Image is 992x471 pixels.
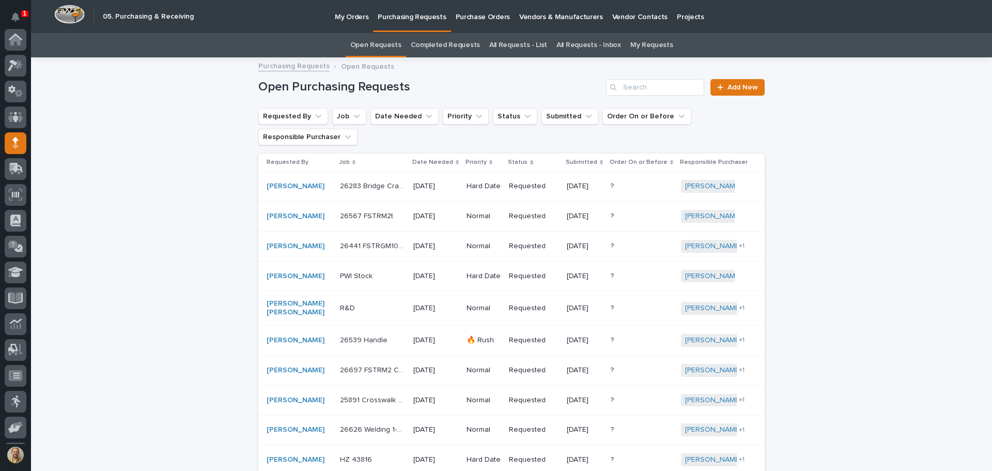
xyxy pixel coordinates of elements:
[611,210,616,221] p: ?
[411,33,480,57] a: Completed Requests
[443,108,489,125] button: Priority
[340,270,375,281] p: PWI Stock
[509,336,559,345] p: Requested
[267,212,324,221] a: [PERSON_NAME]
[467,396,501,405] p: Normal
[467,336,501,345] p: 🔥 Rush
[685,426,741,434] a: [PERSON_NAME]
[610,157,668,168] p: Order On or Before
[370,108,439,125] button: Date Needed
[13,12,26,29] div: Notifications1
[739,427,745,433] span: + 1
[413,426,458,434] p: [DATE]
[611,270,616,281] p: ?
[467,304,501,313] p: Normal
[413,212,458,221] p: [DATE]
[493,108,537,125] button: Status
[340,302,357,313] p: R&D
[606,79,704,96] input: Search
[267,336,324,345] a: [PERSON_NAME]
[567,304,602,313] p: [DATE]
[339,157,350,168] p: Job
[556,33,621,57] a: All Requests - Inbox
[340,240,407,251] p: 26441 FSTRGM10 Crane System
[413,304,458,313] p: [DATE]
[413,455,458,464] p: [DATE]
[602,108,691,125] button: Order On or Before
[685,272,741,281] a: [PERSON_NAME]
[611,423,616,434] p: ?
[509,396,559,405] p: Requested
[611,453,616,464] p: ?
[567,212,602,221] p: [DATE]
[680,157,748,168] p: Responsible Purchaser
[258,108,328,125] button: Requested By
[467,366,501,375] p: Normal
[258,415,765,445] tr: [PERSON_NAME] 26626 Welding 1-Ton Crane System26626 Welding 1-Ton Crane System [DATE]NormalReques...
[467,182,501,191] p: Hard Date
[267,157,308,168] p: Requested By
[258,291,765,326] tr: [PERSON_NAME] [PERSON_NAME] R&DR&D [DATE]NormalRequested[DATE]?? [PERSON_NAME] +1
[685,336,741,345] a: [PERSON_NAME]
[611,302,616,313] p: ?
[340,394,407,405] p: 25891 Crosswalk Stairs
[567,366,602,375] p: [DATE]
[258,129,358,145] button: Responsible Purchaser
[267,396,324,405] a: [PERSON_NAME]
[630,33,673,57] a: My Requests
[727,84,758,91] span: Add New
[258,80,602,95] h1: Open Purchasing Requests
[413,272,458,281] p: [DATE]
[350,33,401,57] a: Open Requests
[710,79,765,96] a: Add New
[413,396,458,405] p: [DATE]
[739,367,745,373] span: + 1
[467,455,501,464] p: Hard Date
[467,426,501,434] p: Normal
[340,364,407,375] p: 26697 FSTRM2 Crane System
[467,242,501,251] p: Normal
[466,157,487,168] p: Priority
[567,242,602,251] p: [DATE]
[567,426,602,434] p: [DATE]
[413,182,458,191] p: [DATE]
[541,108,598,125] button: Submitted
[611,364,616,375] p: ?
[685,455,741,464] a: [PERSON_NAME]
[739,243,745,249] span: + 1
[258,261,765,291] tr: [PERSON_NAME] PWI StockPWI Stock [DATE]Hard DateRequested[DATE]?? [PERSON_NAME]
[508,157,528,168] p: Status
[23,10,26,17] p: 1
[685,304,741,313] a: [PERSON_NAME]
[567,182,602,191] p: [DATE]
[567,396,602,405] p: [DATE]
[267,242,324,251] a: [PERSON_NAME]
[340,210,395,221] p: 26567 FSTRM2t
[489,33,547,57] a: All Requests - List
[258,231,765,261] tr: [PERSON_NAME] 26441 FSTRGM10 Crane System26441 FSTRGM10 Crane System [DATE]NormalRequested[DATE]?...
[267,366,324,375] a: [PERSON_NAME]
[611,240,616,251] p: ?
[509,272,559,281] p: Requested
[685,182,741,191] a: [PERSON_NAME]
[509,242,559,251] p: Requested
[467,272,501,281] p: Hard Date
[267,272,324,281] a: [PERSON_NAME]
[258,172,765,202] tr: [PERSON_NAME] 26283 Bridge Cranes26283 Bridge Cranes [DATE]Hard DateRequested[DATE]?? [PERSON_NAME]
[340,453,374,464] p: HZ 43816
[413,336,458,345] p: [DATE]
[258,355,765,385] tr: [PERSON_NAME] 26697 FSTRM2 Crane System26697 FSTRM2 Crane System [DATE]NormalRequested[DATE]?? [P...
[5,6,26,28] button: Notifications
[685,396,741,405] a: [PERSON_NAME]
[412,157,453,168] p: Date Needed
[685,242,741,251] a: [PERSON_NAME]
[739,305,745,311] span: + 1
[258,201,765,231] tr: [PERSON_NAME] 26567 FSTRM2t26567 FSTRM2t [DATE]NormalRequested[DATE]?? [PERSON_NAME]
[267,426,324,434] a: [PERSON_NAME]
[340,334,390,345] p: 26539 Handle
[567,455,602,464] p: [DATE]
[509,426,559,434] p: Requested
[509,304,559,313] p: Requested
[739,397,745,403] span: + 1
[739,457,745,463] span: + 1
